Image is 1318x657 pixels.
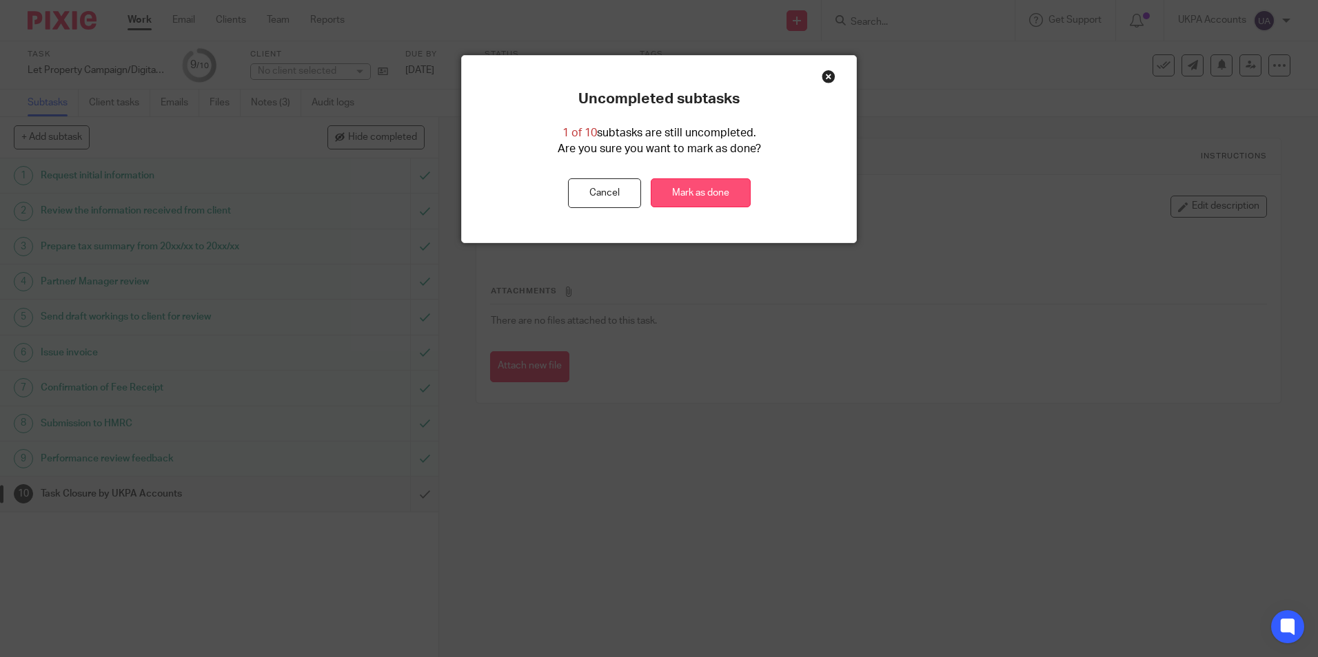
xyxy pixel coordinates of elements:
p: Are you sure you want to mark as done? [558,141,761,157]
p: subtasks are still uncompleted. [562,125,756,141]
span: 1 of 10 [562,127,597,138]
p: Uncompleted subtasks [578,90,740,108]
a: Mark as done [651,178,751,208]
div: Close this dialog window [822,70,835,83]
button: Cancel [568,178,641,208]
